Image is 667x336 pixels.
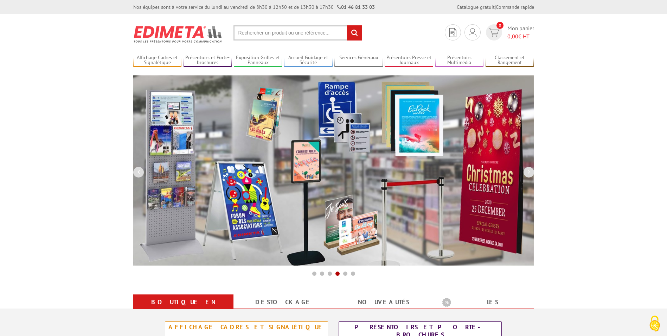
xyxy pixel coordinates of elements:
[234,55,282,66] a: Exposition Grilles et Panneaux
[484,24,534,41] a: devis rapide 0 Mon panier 0,00€ HT
[133,4,375,11] div: Nos équipes sont à votre service du lundi au vendredi de 8h30 à 12h30 et de 13h30 à 17h30
[496,4,534,10] a: Commande rapide
[489,29,499,37] img: devis rapide
[442,296,530,310] b: Les promotions
[507,24,534,41] span: Mon panier
[284,55,333,66] a: Accueil Guidage et Sécurité
[167,323,326,331] div: Affichage Cadres et Signalétique
[184,55,232,66] a: Présentoirs et Porte-brochures
[457,4,534,11] div: |
[496,22,504,29] span: 0
[133,55,182,66] a: Affichage Cadres et Signalétique
[457,4,495,10] a: Catalogue gratuit
[435,55,484,66] a: Présentoirs Multimédia
[337,4,375,10] strong: 01 46 81 33 03
[507,33,518,40] span: 0,00
[642,312,667,336] button: Cookies (fenêtre modale)
[233,25,362,41] input: Rechercher un produit ou une référence...
[385,55,433,66] a: Présentoirs Presse et Journaux
[442,296,526,321] a: Les promotions
[242,296,325,309] a: Destockage
[334,55,383,66] a: Services Généraux
[646,315,663,332] img: Cookies (fenêtre modale)
[449,28,456,37] img: devis rapide
[507,32,534,41] span: € HT
[133,21,223,47] img: Présentoir, panneau, stand - Edimeta - PLV, affichage, mobilier bureau, entreprise
[342,296,425,309] a: nouveautés
[486,55,534,66] a: Classement et Rangement
[142,296,225,321] a: Boutique en ligne
[347,25,362,41] input: rechercher
[469,28,476,37] img: devis rapide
